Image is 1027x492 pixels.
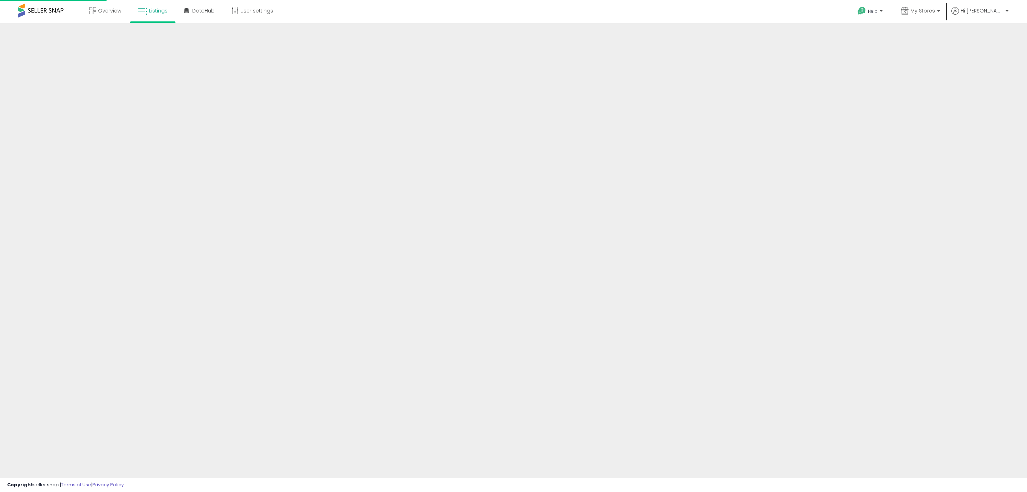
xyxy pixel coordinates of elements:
[951,7,1008,23] a: Hi [PERSON_NAME]
[910,7,935,14] span: My Stores
[98,7,121,14] span: Overview
[149,7,168,14] span: Listings
[192,7,215,14] span: DataHub
[852,1,890,23] a: Help
[857,6,866,15] i: Get Help
[961,7,1003,14] span: Hi [PERSON_NAME]
[868,8,878,14] span: Help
